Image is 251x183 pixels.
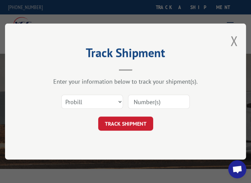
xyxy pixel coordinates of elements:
input: Number(s) [128,95,190,109]
div: Enter your information below to track your shipment(s). [39,78,212,85]
div: Open chat [228,160,246,178]
h2: Track Shipment [39,48,212,61]
button: Close modal [230,32,238,50]
button: TRACK SHIPMENT [98,117,153,131]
